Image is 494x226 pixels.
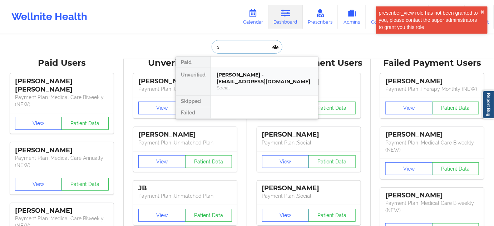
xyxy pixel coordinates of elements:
[15,154,109,169] p: Payment Plan : Medical Care Annually (NEW)
[129,58,242,69] div: Unverified Users
[480,9,485,15] button: close
[308,209,356,222] button: Patient Data
[15,94,109,108] p: Payment Plan : Medical Care Biweekly (NEW)
[268,5,303,29] a: Dashboard
[217,72,312,85] div: [PERSON_NAME] - [EMAIL_ADDRESS][DOMAIN_NAME]
[138,102,186,114] button: View
[15,117,62,130] button: View
[385,102,433,114] button: View
[138,85,232,93] p: Payment Plan : Unmatched Plan
[176,107,211,119] div: Failed
[262,131,356,139] div: [PERSON_NAME]
[185,155,232,168] button: Patient Data
[15,178,62,191] button: View
[138,131,232,139] div: [PERSON_NAME]
[385,139,479,153] p: Payment Plan : Medical Care Biweekly (NEW)
[303,5,338,29] a: Prescribers
[262,184,356,192] div: [PERSON_NAME]
[262,209,309,222] button: View
[138,77,232,85] div: [PERSON_NAME]
[262,139,356,146] p: Payment Plan : Social
[385,191,479,200] div: [PERSON_NAME]
[138,192,232,200] p: Payment Plan : Unmatched Plan
[385,200,479,214] p: Payment Plan : Medical Care Biweekly (NEW)
[138,209,186,222] button: View
[366,5,395,29] a: Coaches
[308,102,356,114] button: Patient Data
[432,162,479,175] button: Patient Data
[385,162,433,175] button: View
[15,207,109,215] div: [PERSON_NAME]
[176,56,211,68] div: Paid
[176,96,211,107] div: Skipped
[138,155,186,168] button: View
[15,146,109,154] div: [PERSON_NAME]
[138,184,232,192] div: JB
[185,209,232,222] button: Patient Data
[176,68,211,96] div: Unverified
[262,192,356,200] p: Payment Plan : Social
[385,85,479,93] p: Payment Plan : Therapy Monthly (NEW)
[308,155,356,168] button: Patient Data
[61,117,109,130] button: Patient Data
[376,58,489,69] div: Failed Payment Users
[238,5,268,29] a: Calendar
[15,77,109,94] div: [PERSON_NAME] [PERSON_NAME]
[5,58,119,69] div: Paid Users
[483,90,494,119] a: Report Bug
[432,102,479,114] button: Patient Data
[385,131,479,139] div: [PERSON_NAME]
[379,9,480,31] div: prescriber_view role has not been granted to you, please contact the super administrators to gran...
[385,77,479,85] div: [PERSON_NAME]
[262,155,309,168] button: View
[338,5,366,29] a: Admins
[61,178,109,191] button: Patient Data
[217,85,312,91] div: Social
[138,139,232,146] p: Payment Plan : Unmatched Plan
